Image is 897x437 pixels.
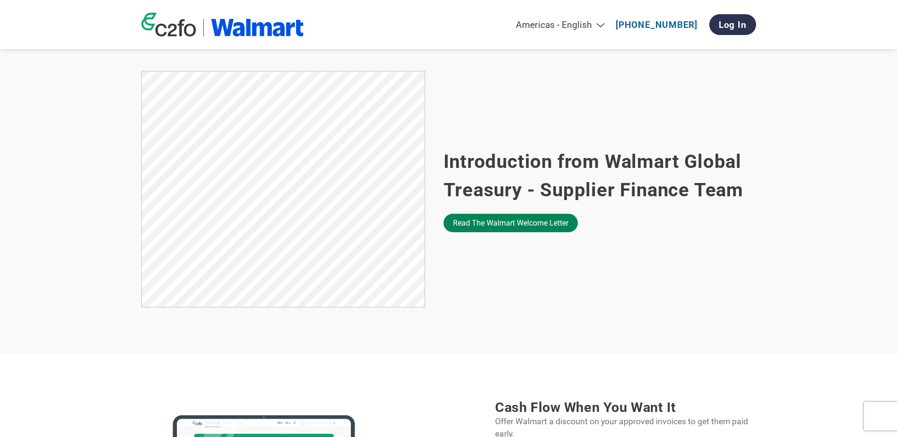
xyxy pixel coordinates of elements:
[141,13,196,36] img: c2fo logo
[211,19,304,36] img: Walmart
[444,148,756,204] h2: Introduction from Walmart Global Treasury - Supplier Finance Team
[444,214,578,232] a: Read the Walmart welcome letter
[709,14,756,35] a: Log In
[495,399,756,415] h3: Cash flow when you want it
[616,19,697,30] a: [PHONE_NUMBER]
